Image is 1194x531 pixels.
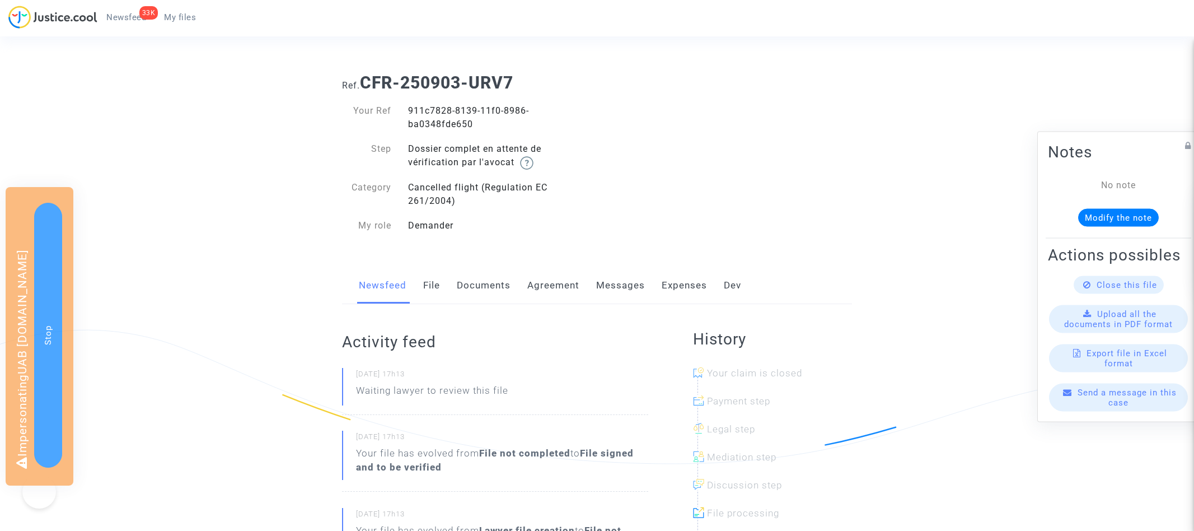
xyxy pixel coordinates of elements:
a: My files [155,9,205,26]
small: [DATE] 17h13 [356,509,648,524]
iframe: Help Scout Beacon - Open [22,475,56,509]
b: File not completed [479,448,570,459]
a: Documents [457,267,511,304]
span: My files [164,12,196,22]
h2: Notes [1048,142,1189,162]
button: Stop [34,203,62,468]
div: Your Ref [334,104,400,131]
div: My role [334,219,400,232]
span: Send a message in this case [1078,388,1177,408]
h2: History [693,329,852,349]
a: Messages [596,267,645,304]
p: Waiting lawyer to review this file [356,384,508,403]
img: help.svg [520,156,533,170]
span: Export file in Excel format [1087,348,1167,369]
small: [DATE] 17h13 [356,432,648,446]
img: jc-logo.svg [8,6,97,29]
span: Close this file [1097,280,1157,290]
div: Step [334,142,400,170]
span: Upload all the documents in PDF format [1064,309,1173,329]
span: Ref. [342,80,360,91]
small: [DATE] 17h13 [356,369,648,384]
div: No note [1065,179,1172,192]
div: Dossier complet en attente de vérification par l'avocat [400,142,597,170]
div: Impersonating [6,187,73,486]
a: File [423,267,440,304]
div: Your file has evolved from to [356,446,648,474]
div: Category [334,181,400,208]
button: Modify the note [1078,209,1159,227]
span: Stop [43,325,53,345]
b: CFR-250903-URV7 [360,73,513,92]
a: 33KNewsfeed [97,9,155,26]
h2: Actions possibles [1048,245,1189,265]
span: Newsfeed [106,12,146,22]
div: Cancelled flight (Regulation EC 261/2004) [400,181,597,208]
div: 33K [139,6,158,20]
div: 911c7828-8139-11f0-8986-ba0348fde650 [400,104,597,131]
a: Dev [724,267,741,304]
a: Expenses [662,267,707,304]
a: Newsfeed [359,267,406,304]
h2: Activity feed [342,332,648,352]
div: Demander [400,219,597,232]
a: Agreement [527,267,579,304]
span: Your claim is closed [707,367,802,379]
